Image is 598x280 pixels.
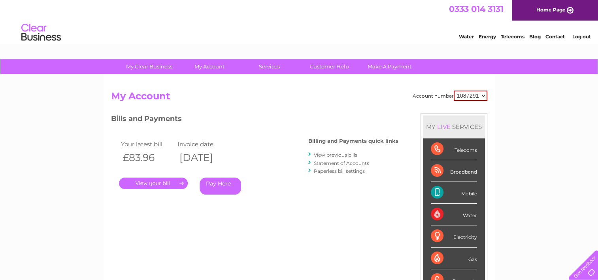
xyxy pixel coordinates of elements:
[177,59,242,74] a: My Account
[431,138,477,160] div: Telecoms
[111,113,398,127] h3: Bills and Payments
[308,138,398,144] h4: Billing and Payments quick links
[119,149,176,166] th: £83.96
[21,21,61,45] img: logo.png
[117,59,182,74] a: My Clear Business
[357,59,422,74] a: Make A Payment
[111,91,487,106] h2: My Account
[431,160,477,182] div: Broadband
[423,115,485,138] div: MY SERVICES
[545,34,565,40] a: Contact
[431,248,477,269] div: Gas
[436,123,452,131] div: LIVE
[449,4,504,14] a: 0333 014 3131
[237,59,302,74] a: Services
[431,182,477,204] div: Mobile
[572,34,590,40] a: Log out
[529,34,541,40] a: Blog
[175,149,232,166] th: [DATE]
[119,178,188,189] a: .
[459,34,474,40] a: Water
[431,204,477,225] div: Water
[479,34,496,40] a: Energy
[297,59,362,74] a: Customer Help
[119,139,176,149] td: Your latest bill
[431,225,477,247] div: Electricity
[175,139,232,149] td: Invoice date
[113,4,486,38] div: Clear Business is a trading name of Verastar Limited (registered in [GEOGRAPHIC_DATA] No. 3667643...
[200,178,241,195] a: Pay Here
[501,34,524,40] a: Telecoms
[314,168,365,174] a: Paperless bill settings
[413,91,487,101] div: Account number
[314,160,369,166] a: Statement of Accounts
[314,152,357,158] a: View previous bills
